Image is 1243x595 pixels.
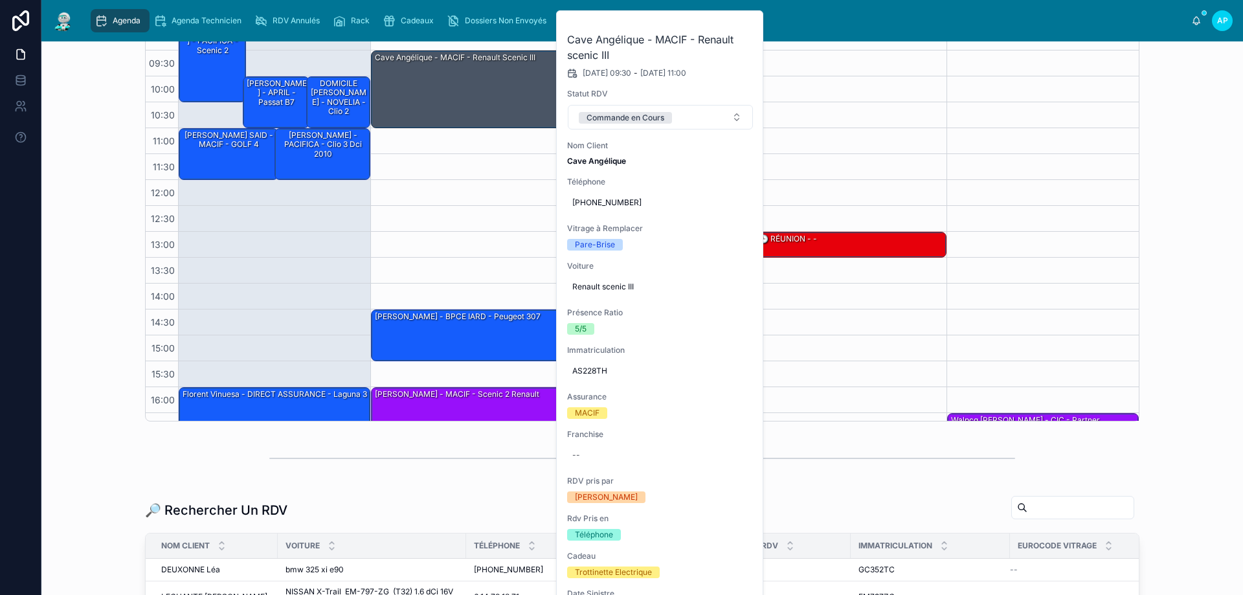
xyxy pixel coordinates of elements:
span: 11:00 [150,135,178,146]
div: walpcq [PERSON_NAME] - CIC - Partner [948,414,1138,490]
a: RDV Annulés [251,9,329,32]
span: Voiture [286,541,320,551]
div: Florent Vinuesa - DIRECT ASSURANCE - laguna 3 [179,388,370,438]
span: Rack [351,16,370,26]
span: 12:00 [148,187,178,198]
a: Cadeaux [379,9,443,32]
div: Téléphone [575,529,613,541]
div: scrollable content [85,6,1191,35]
span: -- [1010,565,1018,575]
span: [DATE] 09:30 [583,68,631,78]
span: Assurance [567,392,754,402]
span: Eurocode Vitrage [1018,541,1097,551]
a: -- [1010,565,1131,575]
span: Renault scenic III [572,282,748,292]
span: Téléphone [567,177,754,187]
span: Téléphone [474,541,520,551]
span: 13:00 [148,239,178,250]
div: [PERSON_NAME] - APRIL - passat B7 [245,78,309,108]
div: [PERSON_NAME] - PACIFICA - clio 3 dci 2010 [275,129,370,179]
span: Nom Client [567,140,754,151]
span: RDV pris par [567,476,754,486]
div: Trottinette Electrique [575,567,652,578]
span: 15:30 [148,368,178,379]
span: 09:00 [146,32,178,43]
span: Dossiers Non Envoyés [465,16,546,26]
div: [PERSON_NAME] - MACIF - scenic 2 renault [374,388,541,400]
a: NE PAS TOUCHER [645,9,761,32]
div: [PERSON_NAME] - BPCE IARD - Peugeot 307 [372,310,562,361]
div: [PERSON_NAME] - PACIFICA - scenic 2 [179,25,245,102]
div: 🕒 RÉUNION - - [756,232,946,257]
div: Commande en Cours [587,112,664,124]
img: App logo [52,10,75,31]
span: Statut RDV [567,89,754,99]
a: Dossiers Non Envoyés [443,9,555,32]
a: Rack [329,9,379,32]
span: Immatriculation [567,345,754,355]
span: 16:30 [148,420,178,431]
div: [PERSON_NAME] - APRIL - passat B7 [243,77,309,128]
span: Présence Ratio [567,308,754,318]
div: DOMICILE [PERSON_NAME] - NOVELIA - Clio 2 [309,78,369,118]
span: bmw 325 xi e90 [286,565,344,575]
div: Pare-Brise [575,239,615,251]
a: Agenda [91,9,150,32]
span: Cadeaux [401,16,434,26]
span: 13:30 [148,265,178,276]
span: Agenda Technicien [172,16,241,26]
span: Voiture [567,261,754,271]
h1: 🔎 Rechercher Un RDV [145,501,287,519]
span: Agenda [113,16,140,26]
div: 5/5 [575,323,587,335]
div: DOMICILE [PERSON_NAME] - NOVELIA - Clio 2 [307,77,370,128]
span: Cadeau [567,551,754,561]
span: 09:30 [146,58,178,69]
span: 14:30 [148,317,178,328]
span: 10:30 [148,109,178,120]
a: [PHONE_NUMBER] [474,565,575,575]
span: Rdv Pris en [567,513,754,524]
div: [PERSON_NAME] SAID - MACIF - GOLF 4 [179,129,278,179]
span: Immatriculation [858,541,932,551]
div: [PERSON_NAME] SAID - MACIF - GOLF 4 [181,129,277,151]
h2: Cave Angélique - MACIF - Renault scenic III [567,32,754,63]
span: - [634,68,638,78]
span: Franchise [567,429,754,440]
span: DEUXONNE Léa [161,565,220,575]
span: [DATE] 11:00 [640,68,686,78]
span: [PHONE_NUMBER] [572,197,748,208]
span: 11:30 [150,161,178,172]
a: [DATE] 15:00 [711,565,843,575]
div: [PERSON_NAME] - MACIF - scenic 2 renault [372,388,562,464]
span: 12:30 [148,213,178,224]
span: Nom Client [161,541,210,551]
a: Assurances [555,9,629,32]
span: AS228TH [572,366,748,376]
div: Florent Vinuesa - DIRECT ASSURANCE - laguna 3 [181,388,368,400]
span: AP [1217,16,1228,26]
span: 16:00 [148,394,178,405]
a: DEUXONNE Léa [161,565,270,575]
span: 14:00 [148,291,178,302]
strong: Cave Angélique [567,156,626,166]
span: 10:00 [148,84,178,95]
span: [PHONE_NUMBER] [474,565,543,575]
span: 15:00 [148,342,178,354]
div: -- [572,450,580,460]
span: GC352TC [858,565,895,575]
div: walpcq [PERSON_NAME] - CIC - Partner [950,414,1101,426]
div: Cave Angélique - MACIF - Renault scenic III [374,52,537,63]
span: RDV Annulés [273,16,320,26]
div: Cave Angélique - MACIF - Renault scenic III [372,51,562,128]
div: [PERSON_NAME] - BPCE IARD - Peugeot 307 [374,311,542,322]
a: Agenda Technicien [150,9,251,32]
span: Vitrage à Remplacer [567,223,754,234]
div: [PERSON_NAME] [575,491,638,503]
button: Select Button [568,105,753,129]
a: bmw 325 xi e90 [286,565,458,575]
div: [PERSON_NAME] - PACIFICA - clio 3 dci 2010 [277,129,369,160]
div: 🕒 RÉUNION - - [757,233,818,245]
div: MACIF [575,407,599,419]
a: GC352TC [858,565,1002,575]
